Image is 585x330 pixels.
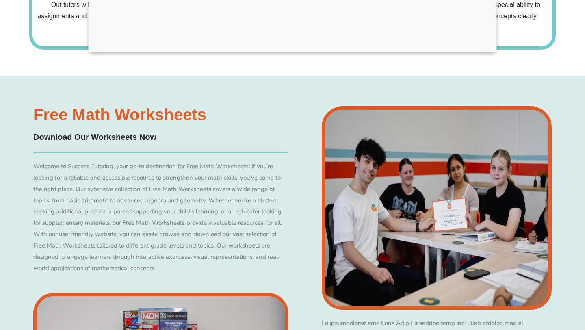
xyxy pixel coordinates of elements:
iframe: Chat Widget [446,238,585,330]
h3: Free Math Worksheets [33,106,288,123]
h4: Download Our Worksheets Now [33,131,288,143]
p: Welcome to Success Tutoring, your go-to destination for Free Math Worksheets! If you’re looking f... [33,161,288,274]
